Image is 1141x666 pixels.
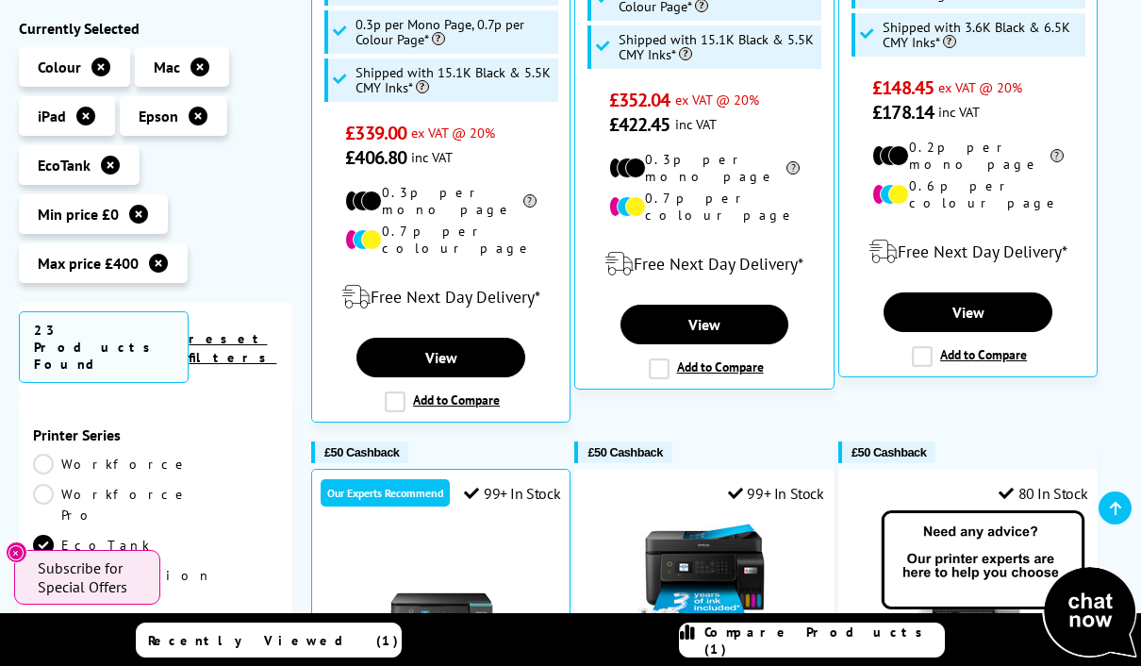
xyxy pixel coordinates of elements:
[38,254,139,273] span: Max price £400
[356,338,525,377] a: View
[322,271,560,324] div: modal_delivery
[411,148,453,166] span: inc VAT
[838,441,935,463] button: £50 Cashback
[619,32,817,62] span: Shipped with 15.1K Black & 5.5K CMY Inks*
[938,78,1022,96] span: ex VAT @ 20%
[38,107,66,125] span: iPad
[585,238,823,291] div: modal_delivery
[411,124,495,142] span: ex VAT @ 20%
[38,205,119,224] span: Min price £0
[938,103,980,121] span: inc VAT
[620,305,789,344] a: View
[345,223,537,257] li: 0.7p per colour page
[884,292,1052,332] a: View
[33,454,190,475] a: Workforce
[649,358,764,379] label: Add to Compare
[728,484,824,503] div: 99+ In Stock
[872,75,934,100] span: £148.45
[321,479,450,507] div: Our Experts Recommend
[877,508,1141,662] img: Open Live Chat window
[587,445,662,459] span: £50 Cashback
[38,58,81,76] span: Colour
[609,88,670,112] span: £352.04
[912,346,1027,367] label: Add to Compare
[154,58,180,76] span: Mac
[356,17,554,47] span: 0.3p per Mono Page, 0.7p per Colour Page*
[675,115,717,133] span: inc VAT
[872,139,1064,173] li: 0.2p per mono page
[574,441,671,463] button: £50 Cashback
[883,20,1081,50] span: Shipped with 3.6K Black & 6.5K CMY Inks*
[849,225,1087,278] div: modal_delivery
[679,623,945,658] a: Compare Products (1)
[852,445,926,459] span: £50 Cashback
[139,107,178,125] span: Epson
[356,65,554,95] span: Shipped with 15.1K Black & 5.5K CMY Inks*
[675,91,759,108] span: ex VAT @ 20%
[33,425,278,444] span: Printer Series
[38,156,91,175] span: EcoTank
[345,121,406,145] span: £339.00
[33,484,190,525] a: Workforce Pro
[324,445,399,459] span: £50 Cashback
[345,184,537,218] li: 0.3p per mono page
[609,151,801,185] li: 0.3p per mono page
[33,535,156,556] a: EcoTank
[872,100,934,125] span: £178.14
[19,19,292,38] div: Currently Selected
[148,632,399,649] span: Recently Viewed (1)
[704,624,944,658] span: Compare Products (1)
[19,311,189,383] span: 23 Products Found
[872,177,1064,211] li: 0.6p per colour page
[136,623,402,658] a: Recently Viewed (1)
[6,541,27,563] button: Close
[634,517,775,658] img: Epson EcoTank ET-4800
[999,484,1087,503] div: 80 In Stock
[609,112,670,137] span: £422.45
[189,330,276,366] a: reset filters
[345,145,406,170] span: £406.80
[385,391,500,412] label: Add to Compare
[311,441,408,463] button: £50 Cashback
[38,558,141,596] span: Subscribe for Special Offers
[609,190,801,224] li: 0.7p per colour page
[464,484,560,503] div: 99+ In Stock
